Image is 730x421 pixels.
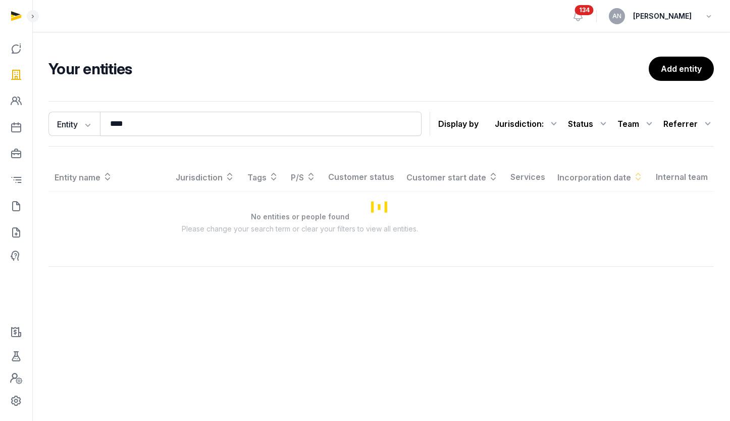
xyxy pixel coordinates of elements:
span: AN [612,13,621,19]
h2: Your entities [48,60,649,78]
div: Loading [48,163,714,250]
button: AN [609,8,625,24]
span: [PERSON_NAME] [633,10,692,22]
p: Display by [438,116,479,132]
span: : [542,118,544,130]
div: Referrer [663,116,714,132]
div: Status [568,116,609,132]
span: 134 [575,5,594,15]
a: Add entity [649,57,714,81]
button: Entity [48,112,100,136]
div: Jurisdiction [495,116,560,132]
div: Team [617,116,655,132]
